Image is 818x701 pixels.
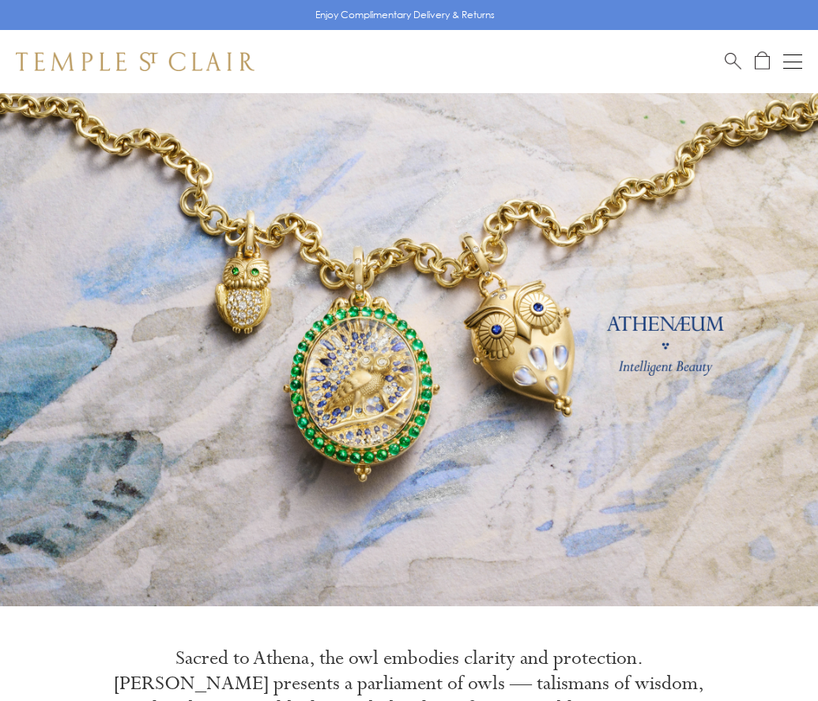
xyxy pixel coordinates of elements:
p: Enjoy Complimentary Delivery & Returns [315,7,495,23]
button: Open navigation [783,52,802,71]
a: Open Shopping Bag [755,51,770,71]
img: Temple St. Clair [16,52,254,71]
a: Search [725,51,741,71]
